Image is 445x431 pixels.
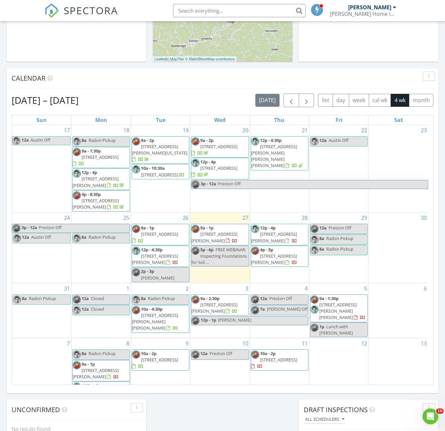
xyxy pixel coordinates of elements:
td: Go to September 9, 2025 [131,338,190,404]
img: screen_shot_20250711_at_9.04.05_am.png [73,234,81,242]
a: Go to August 24, 2025 [63,213,71,223]
td: Go to August 29, 2025 [309,213,368,283]
a: 9a - 1p [STREET_ADDRESS] [132,224,189,245]
span: 9a - 1p [200,225,214,231]
img: orangeheadshot.png [132,306,140,314]
div: All schedulers [305,417,344,422]
td: Go to September 6, 2025 [369,283,428,338]
span: [STREET_ADDRESS] [141,357,178,363]
img: screen_shot_20250711_at_9.04.05_am.png [310,137,319,146]
span: [STREET_ADDRESS][PERSON_NAME] [73,367,119,380]
a: 9a - 1p [STREET_ADDRESS][PERSON_NAME] [191,224,249,245]
img: orangeheadshot.png [251,306,259,314]
a: 9a - 2p [STREET_ADDRESS][PERSON_NAME][US_STATE] [132,136,189,164]
img: orangeheadshot.png [132,225,140,233]
span: 4p - 5p [260,247,273,253]
span: [STREET_ADDRESS] [200,144,237,150]
td: Go to August 26, 2025 [131,213,190,283]
img: orangeheadshot.png [132,137,140,146]
a: 12p - 4:30p [STREET_ADDRESS][PERSON_NAME] [132,246,189,267]
img: orangeheadshot.png [73,383,81,391]
td: Go to August 28, 2025 [250,213,309,283]
a: Go to August 29, 2025 [360,213,368,223]
button: Previous [284,93,299,107]
a: 12p - 4p [STREET_ADDRESS][PERSON_NAME] [73,169,125,188]
a: 12p - 4p [STREET_ADDRESS] [191,158,249,179]
span: 12a [82,306,89,312]
a: Go to September 7, 2025 [66,338,71,349]
span: 9a - 2p [141,137,154,143]
span: Radon Pickup [326,246,353,252]
img: screen_shot_20250711_at_9.04.05_am.png [73,350,81,359]
span: Preston Off [39,224,62,230]
td: Go to August 18, 2025 [71,125,131,213]
a: 10a - 4:30p [STREET_ADDRESS][PERSON_NAME][PERSON_NAME] [132,306,178,331]
h2: [DATE] – [DATE] [12,93,79,107]
td: Go to August 23, 2025 [369,125,428,213]
a: 9a - 1p [STREET_ADDRESS][PERSON_NAME] [73,361,119,380]
button: day [333,94,349,107]
span: Radon Pickup [148,295,175,301]
div: [PERSON_NAME] [348,4,391,11]
span: Austin Off [31,137,50,143]
img: screen_shot_20250711_at_9.04.05_am.png [310,235,319,244]
a: 10a - 2p [STREET_ADDRESS] [132,350,178,369]
span: 9a - 1p [141,225,154,231]
a: 9a - 1:30p [STREET_ADDRESS][PERSON_NAME][PERSON_NAME] [310,294,368,322]
td: Go to September 4, 2025 [250,283,309,338]
span: 3p - 12a [21,224,37,232]
span: 12a [260,295,267,301]
span: 10a - 2p [260,350,276,356]
a: 10a - 2p [STREET_ADDRESS] [251,349,308,371]
span: Preston Off [269,295,292,301]
img: orangeheadshot.png [310,295,319,304]
td: Go to August 27, 2025 [190,213,250,283]
a: Go to August 22, 2025 [360,125,368,136]
a: Go to August 28, 2025 [300,213,309,223]
img: screen_shot_20250711_at_9.04.05_am.png [12,137,21,145]
a: Go to August 19, 2025 [181,125,190,136]
a: Thursday [273,115,286,125]
a: 9a - 2:30p [STREET_ADDRESS][PERSON_NAME] [191,294,249,316]
td: Go to September 5, 2025 [309,283,368,338]
span: 12a [21,137,29,145]
td: Go to September 10, 2025 [190,338,250,404]
img: orangeheadshot.png [73,148,81,156]
td: Go to September 11, 2025 [250,338,309,404]
img: orangeheadshot.png [73,295,81,304]
a: 12p - 4p [STREET_ADDRESS] [191,159,237,177]
span: 7a [260,306,265,312]
img: screen_shot_20250711_at_9.04.05_am.png [310,305,319,314]
span: Preston Off [329,225,351,231]
span: 8a [141,295,146,301]
td: Go to August 17, 2025 [12,125,71,213]
img: orangeheadshot.png [191,137,200,146]
span: 12p - 4:30p [260,137,282,143]
a: Go to September 2, 2025 [184,283,190,294]
span: FREE WEBINAR: Inspecting Foundations for Soil ... [191,247,247,265]
a: Go to September 9, 2025 [184,338,190,349]
span: 1:30p - 2p [82,383,101,389]
a: Go to September 13, 2025 [419,338,428,349]
a: Tuesday [155,115,167,125]
img: orangeheadshot.png [12,224,21,232]
span: Lunch with [PERSON_NAME] [319,324,353,336]
span: Closed [91,295,104,301]
span: [STREET_ADDRESS][PERSON_NAME] [251,231,297,243]
span: 12p - 4p [260,225,276,231]
a: 9a - 1p [STREET_ADDRESS][PERSON_NAME] [191,225,237,243]
span: 10a - 10:30a [141,165,165,171]
span: 1p [319,324,324,330]
img: orangeheadshot.png [191,350,200,359]
span: 12p - 4:30p [141,247,162,253]
a: 1:30p - 2p [73,383,119,401]
a: 10a - 2p [STREET_ADDRESS] [132,349,189,371]
a: Go to September 10, 2025 [241,338,250,349]
span: [PERSON_NAME] [218,317,251,323]
a: 12p - 4p [STREET_ADDRESS][PERSON_NAME] [72,168,130,190]
td: Go to September 13, 2025 [369,338,428,404]
span: Preston Off [218,181,241,187]
span: 8a [22,295,27,301]
span: [PERSON_NAME] Off [267,306,308,312]
img: screen_shot_20250711_at_9.04.05_am.png [73,169,81,178]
